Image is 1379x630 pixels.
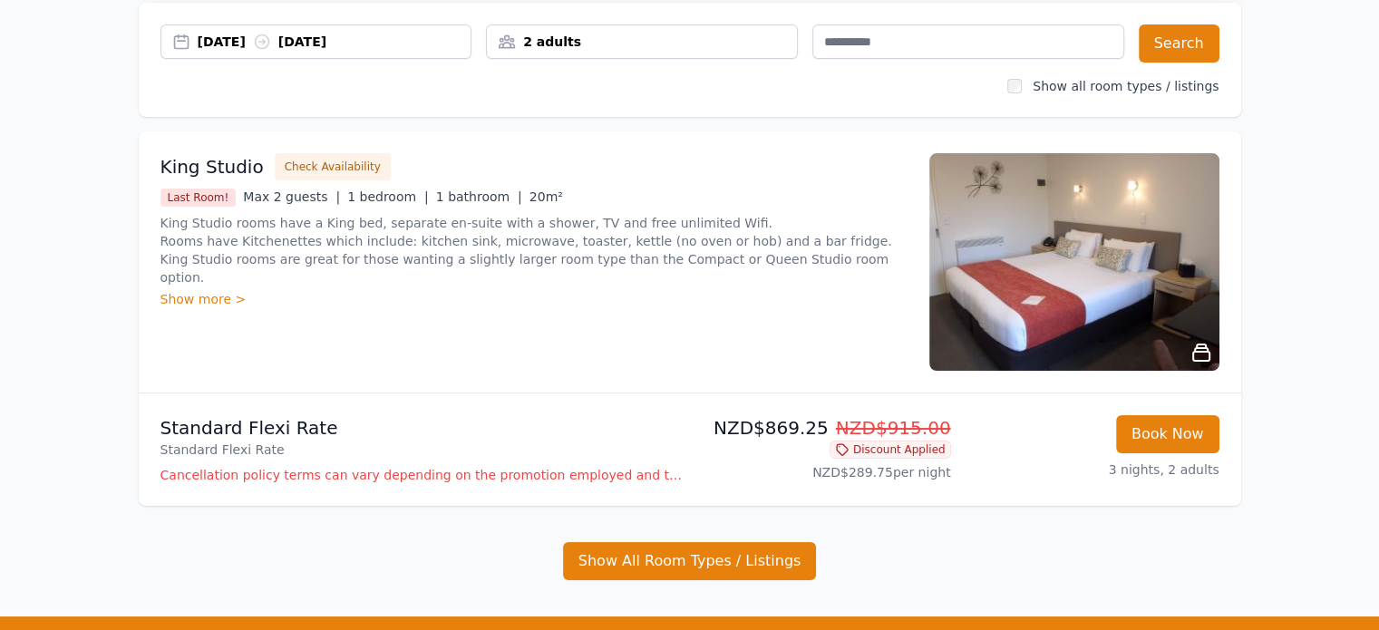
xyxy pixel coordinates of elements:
[243,189,340,204] span: Max 2 guests |
[160,154,264,179] h3: King Studio
[160,441,683,459] p: Standard Flexi Rate
[275,153,391,180] button: Check Availability
[563,542,817,580] button: Show All Room Types / Listings
[1033,79,1219,93] label: Show all room types / listings
[160,290,908,308] div: Show more >
[697,463,951,481] p: NZD$289.75 per night
[966,460,1219,479] p: 3 nights, 2 adults
[347,189,429,204] span: 1 bedroom |
[436,189,522,204] span: 1 bathroom |
[1139,24,1219,63] button: Search
[160,466,683,484] p: Cancellation policy terms can vary depending on the promotion employed and the time of stay of th...
[697,415,951,441] p: NZD$869.25
[198,33,471,51] div: [DATE] [DATE]
[160,214,908,286] p: King Studio rooms have a King bed, separate en-suite with a shower, TV and free unlimited Wifi. R...
[836,417,951,439] span: NZD$915.00
[830,441,951,459] span: Discount Applied
[160,189,237,207] span: Last Room!
[529,189,563,204] span: 20m²
[487,33,797,51] div: 2 adults
[1116,415,1219,453] button: Book Now
[160,415,683,441] p: Standard Flexi Rate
